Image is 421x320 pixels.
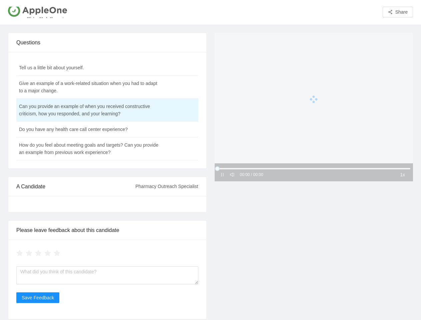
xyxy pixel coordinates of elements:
span: star [35,250,42,257]
span: Share [395,8,408,16]
td: Can you provide an example of when you received constructive criticism, how you responded, and yo... [16,99,165,122]
span: share-alt [388,10,393,15]
span: star [44,250,51,257]
span: star [26,250,32,257]
td: Do you have any health care call center experience? [16,122,165,137]
span: star [54,250,60,257]
button: Save Feedback [16,292,59,303]
div: Questions [16,33,198,52]
div: Please leave feedback about this candidate [16,221,198,240]
td: How do you feel about meeting goals and targets? Can you provide an example from previous work ex... [16,137,165,160]
div: A Candidate [16,177,135,196]
div: Pharmacy Outreach Specialist [135,177,198,195]
span: star [16,250,23,257]
button: share-altShare [383,7,413,17]
span: Save Feedback [22,294,54,301]
img: AppleOne US [8,5,67,21]
td: Tell us a little bit about yourself. [16,60,165,76]
td: Give an example of a work-related situation when you had to adapt to a major change. [16,76,165,99]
